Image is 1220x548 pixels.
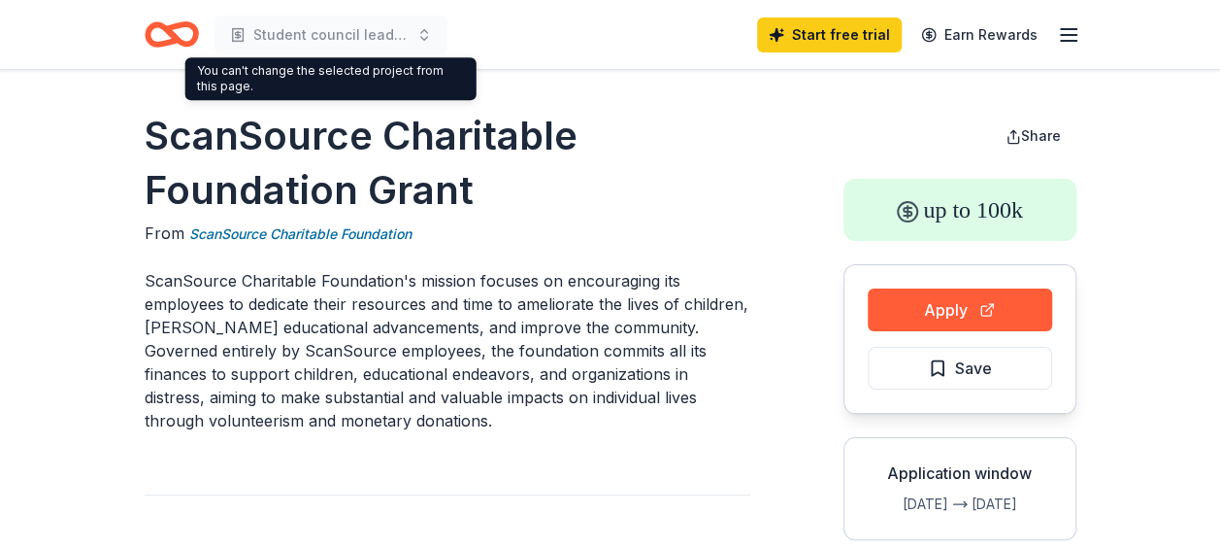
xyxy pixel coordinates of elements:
button: Save [868,347,1052,390]
button: Share [990,117,1076,155]
div: You can't change the selected project from this page. [185,57,477,100]
span: Share [1021,127,1061,144]
div: up to 100k [843,179,1076,241]
div: [DATE] [860,493,948,516]
div: From [145,222,750,246]
div: [DATE] [972,493,1060,516]
span: Save [955,356,992,381]
button: Apply [868,289,1052,331]
a: Home [145,12,199,57]
a: ScanSource Charitable Foundation [189,223,412,246]
h1: ScanSource Charitable Foundation Grant [145,109,750,218]
div: Application window [860,462,1060,485]
a: Earn Rewards [909,17,1049,52]
span: Student council leadership conference [253,23,409,47]
button: Student council leadership conference [214,16,447,54]
a: Start free trial [757,17,902,52]
p: ScanSource Charitable Foundation's mission focuses on encouraging its employees to dedicate their... [145,269,750,432]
